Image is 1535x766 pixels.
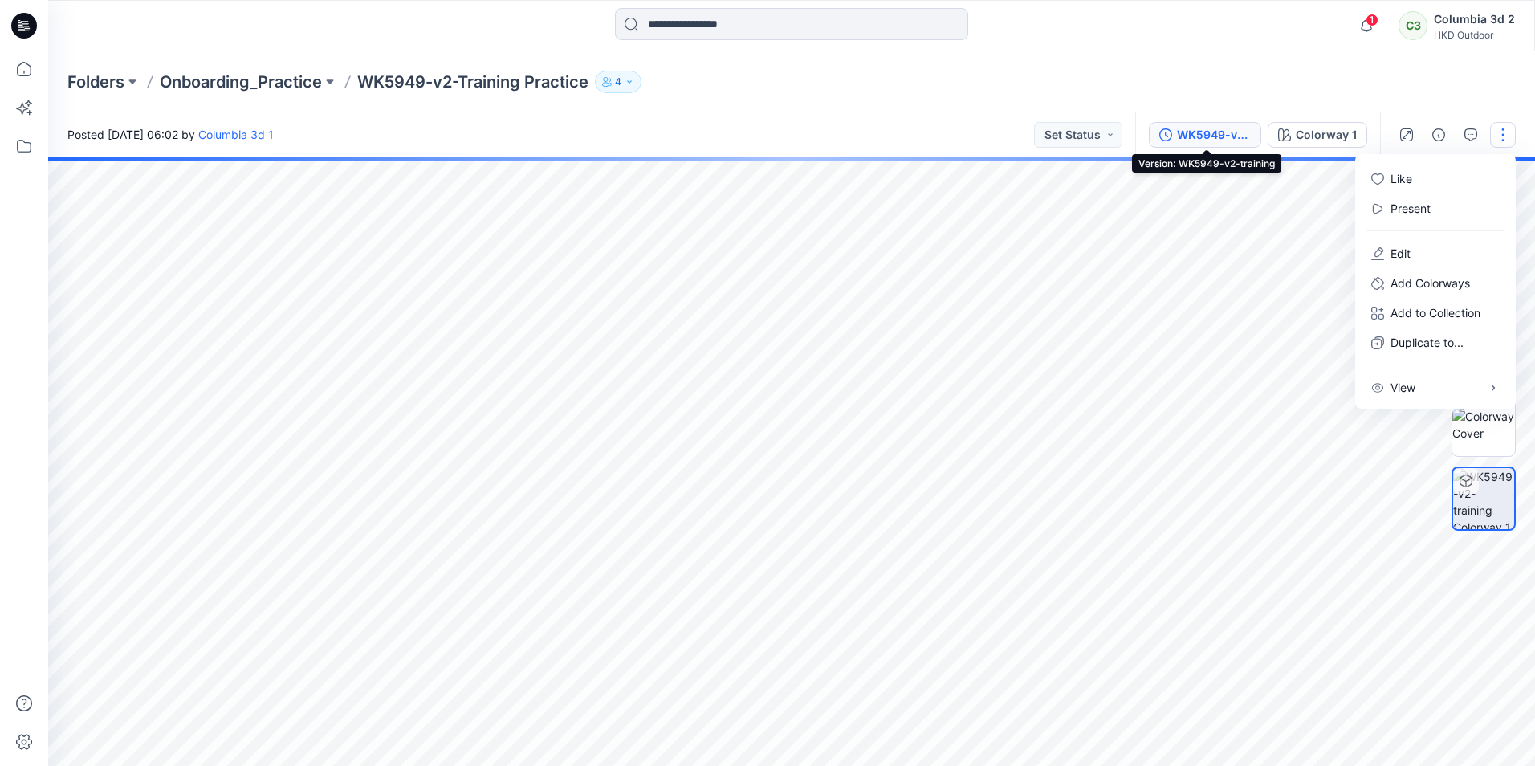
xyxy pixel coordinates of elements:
a: Folders [67,71,124,93]
p: Add Colorways [1390,275,1470,291]
div: Columbia 3d 2 [1434,10,1515,29]
img: Colorway Cover [1452,408,1515,442]
div: HKD Outdoor [1434,29,1515,41]
span: 1 [1366,14,1378,26]
a: Onboarding_Practice [160,71,322,93]
div: C3 [1399,11,1427,40]
button: WK5949-v2-training [1149,122,1261,148]
a: Columbia 3d 1 [198,128,274,141]
div: WK5949-v2-training [1177,126,1251,144]
div: Colorway 1 [1296,126,1357,144]
p: Add to Collection [1390,304,1480,321]
button: 4 [595,71,641,93]
a: Edit [1390,245,1411,262]
p: View [1390,379,1415,396]
button: Colorway 1 [1268,122,1367,148]
p: Duplicate to... [1390,334,1464,351]
a: Present [1390,200,1431,217]
button: Details [1426,122,1452,148]
p: 4 [615,73,621,91]
span: Posted [DATE] 06:02 by [67,126,274,143]
p: WK5949-v2-Training Practice [357,71,588,93]
p: Like [1390,170,1412,187]
img: WK5949-v2-training Colorway 1 [1453,468,1514,529]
